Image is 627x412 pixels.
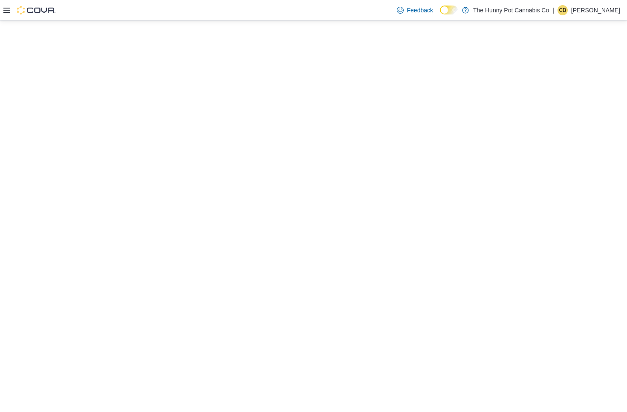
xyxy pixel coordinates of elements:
[17,6,55,14] img: Cova
[473,5,549,15] p: The Hunny Pot Cannabis Co
[407,6,433,14] span: Feedback
[552,5,554,15] p: |
[558,5,568,15] div: Christina Brown
[393,2,436,19] a: Feedback
[440,6,458,14] input: Dark Mode
[559,5,566,15] span: CB
[571,5,620,15] p: [PERSON_NAME]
